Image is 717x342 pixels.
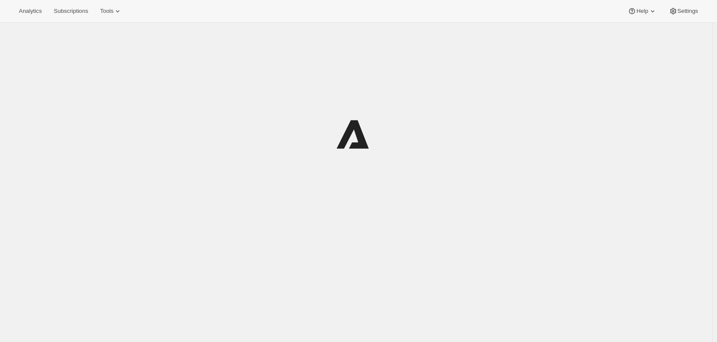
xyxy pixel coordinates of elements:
[14,5,47,17] button: Analytics
[54,8,88,15] span: Subscriptions
[623,5,662,17] button: Help
[49,5,93,17] button: Subscriptions
[100,8,113,15] span: Tools
[636,8,648,15] span: Help
[664,5,703,17] button: Settings
[19,8,42,15] span: Analytics
[95,5,127,17] button: Tools
[678,8,698,15] span: Settings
